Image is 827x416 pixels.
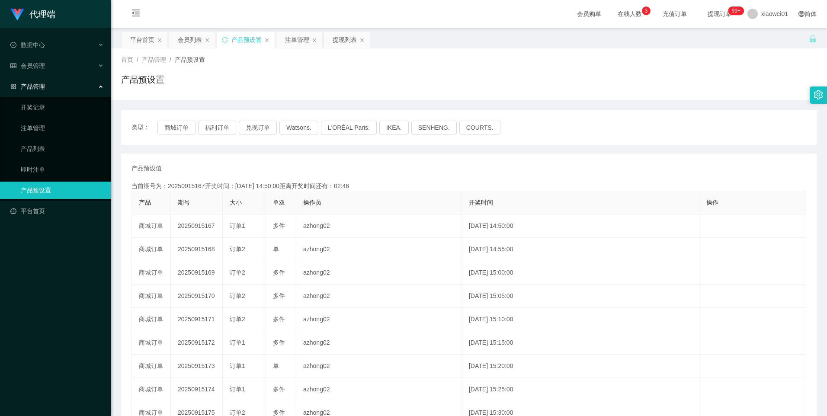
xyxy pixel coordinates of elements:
button: IKEA. [379,121,409,134]
h1: 代理端 [29,0,55,28]
img: logo.9652507e.png [10,9,24,21]
span: 产品预设值 [131,164,162,173]
span: 操作员 [303,199,321,206]
td: 20250915169 [171,261,223,285]
td: azhong02 [296,214,462,238]
td: azhong02 [296,238,462,261]
i: 图标: setting [814,90,823,99]
td: [DATE] 15:00:00 [462,261,699,285]
h1: 产品预设置 [121,73,164,86]
span: 开奖时间 [469,199,493,206]
td: [DATE] 14:55:00 [462,238,699,261]
td: 商城订单 [132,355,171,378]
a: 产品预设置 [21,182,104,199]
td: 商城订单 [132,378,171,401]
a: 即时注单 [21,161,104,178]
span: 多件 [273,386,285,393]
td: azhong02 [296,261,462,285]
td: 20250915170 [171,285,223,308]
td: 20250915167 [171,214,223,238]
sup: 3 [642,6,651,15]
td: azhong02 [296,355,462,378]
span: 订单2 [230,316,245,323]
i: 图标: menu-fold [121,0,151,28]
td: azhong02 [296,331,462,355]
i: 图标: check-circle-o [10,42,16,48]
i: 图标: close [359,38,365,43]
span: 操作 [706,199,718,206]
sup: 1204 [728,6,744,15]
span: 产品 [139,199,151,206]
p: 3 [644,6,647,15]
i: 图标: close [264,38,269,43]
td: 20250915168 [171,238,223,261]
span: 订单2 [230,292,245,299]
button: 兑现订单 [239,121,277,134]
span: 类型： [131,121,157,134]
div: 会员列表 [178,32,202,48]
td: azhong02 [296,308,462,331]
a: 产品列表 [21,140,104,157]
span: 订单1 [230,362,245,369]
span: 多件 [273,222,285,229]
span: 订单2 [230,269,245,276]
td: 商城订单 [132,238,171,261]
i: 图标: close [157,38,162,43]
td: azhong02 [296,378,462,401]
td: azhong02 [296,285,462,308]
div: 产品预设置 [231,32,262,48]
td: [DATE] 15:20:00 [462,355,699,378]
span: 单 [273,362,279,369]
span: 订单2 [230,409,245,416]
div: 平台首页 [130,32,154,48]
td: 20250915172 [171,331,223,355]
i: 图标: global [798,11,805,17]
div: 提现列表 [333,32,357,48]
button: SENHENG. [411,121,457,134]
button: 福利订单 [198,121,236,134]
td: 20250915174 [171,378,223,401]
td: [DATE] 15:25:00 [462,378,699,401]
button: COURTS. [459,121,500,134]
span: 多件 [273,316,285,323]
td: [DATE] 15:15:00 [462,331,699,355]
button: L'ORÉAL Paris. [321,121,377,134]
span: 多件 [273,409,285,416]
div: 当前期号为：20250915167开奖时间：[DATE] 14:50:00距离开奖时间还有：02:46 [131,182,806,191]
td: [DATE] 15:10:00 [462,308,699,331]
span: 充值订单 [658,11,691,17]
td: 20250915173 [171,355,223,378]
i: 图标: unlock [809,35,817,43]
span: 在线人数 [613,11,646,17]
td: [DATE] 15:05:00 [462,285,699,308]
a: 开奖记录 [21,99,104,116]
span: 期号 [178,199,190,206]
span: 订单2 [230,246,245,253]
a: 图标: dashboard平台首页 [10,202,104,220]
span: 多件 [273,339,285,346]
td: 商城订单 [132,308,171,331]
i: 图标: sync [222,37,228,43]
td: 商城订单 [132,214,171,238]
a: 代理端 [10,10,55,17]
a: 注单管理 [21,119,104,137]
div: 注单管理 [285,32,309,48]
span: 订单1 [230,339,245,346]
span: 多件 [273,269,285,276]
button: Watsons. [279,121,318,134]
span: 大小 [230,199,242,206]
td: 20250915171 [171,308,223,331]
span: 产品管理 [142,56,166,63]
span: 会员管理 [10,62,45,69]
span: 产品管理 [10,83,45,90]
span: 订单1 [230,222,245,229]
i: 图标: close [312,38,317,43]
td: 商城订单 [132,261,171,285]
span: / [137,56,138,63]
td: [DATE] 14:50:00 [462,214,699,238]
span: 多件 [273,292,285,299]
span: 单 [273,246,279,253]
span: 首页 [121,56,133,63]
span: 数据中心 [10,42,45,48]
span: / [170,56,171,63]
